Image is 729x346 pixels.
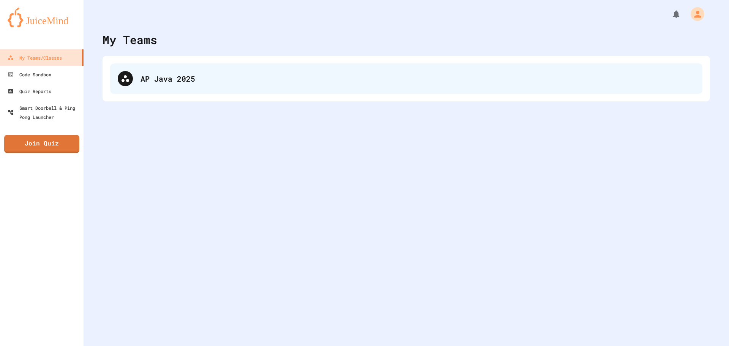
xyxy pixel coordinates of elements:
[8,103,80,122] div: Smart Doorbell & Ping Pong Launcher
[8,70,51,79] div: Code Sandbox
[110,63,702,94] div: AP Java 2025
[683,5,706,23] div: My Account
[8,53,62,62] div: My Teams/Classes
[8,87,51,96] div: Quiz Reports
[140,73,695,84] div: AP Java 2025
[4,135,79,153] a: Join Quiz
[103,31,157,48] div: My Teams
[8,8,76,27] img: logo-orange.svg
[658,8,683,21] div: My Notifications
